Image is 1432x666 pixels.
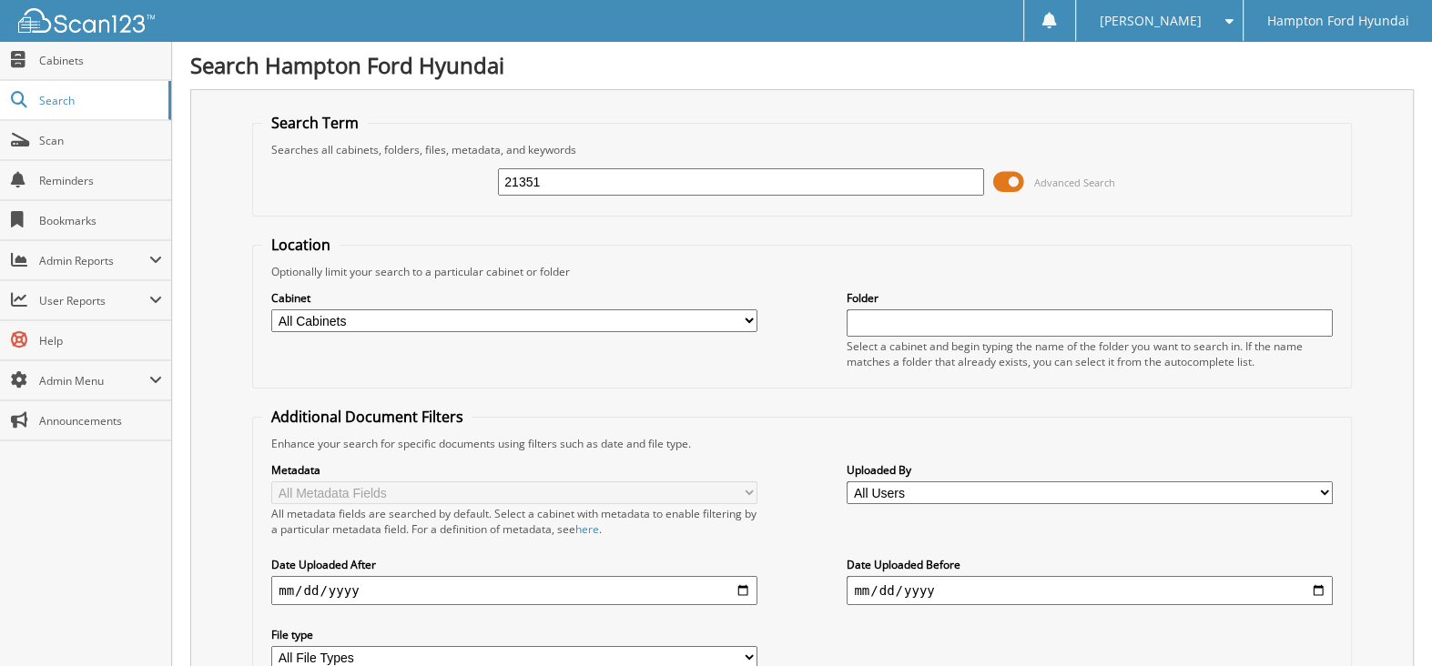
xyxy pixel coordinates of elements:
[271,627,757,642] label: File type
[190,50,1414,80] h1: Search Hampton Ford Hyundai
[271,557,757,572] label: Date Uploaded After
[262,407,472,427] legend: Additional Document Filters
[847,290,1333,306] label: Folder
[39,373,149,388] span: Admin Menu
[39,173,162,188] span: Reminders
[1034,176,1115,189] span: Advanced Search
[575,521,599,537] a: here
[271,290,757,306] label: Cabinet
[39,413,162,429] span: Announcements
[271,506,757,537] div: All metadata fields are searched by default. Select a cabinet with metadata to enable filtering b...
[847,462,1333,478] label: Uploaded By
[262,113,368,133] legend: Search Term
[847,557,1333,572] label: Date Uploaded Before
[847,338,1333,369] div: Select a cabinet and begin typing the name of the folder you want to search in. If the name match...
[1341,579,1432,666] iframe: Chat Widget
[847,576,1333,605] input: end
[39,293,149,308] span: User Reports
[1266,15,1408,26] span: Hampton Ford Hyundai
[1100,15,1202,26] span: [PERSON_NAME]
[262,235,340,255] legend: Location
[271,576,757,605] input: start
[39,253,149,268] span: Admin Reports
[39,53,162,68] span: Cabinets
[39,213,162,228] span: Bookmarks
[39,93,159,108] span: Search
[262,142,1342,157] div: Searches all cabinets, folders, files, metadata, and keywords
[262,264,1342,279] div: Optionally limit your search to a particular cabinet or folder
[18,8,155,33] img: scan123-logo-white.svg
[262,436,1342,451] div: Enhance your search for specific documents using filters such as date and file type.
[271,462,757,478] label: Metadata
[39,133,162,148] span: Scan
[39,333,162,348] span: Help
